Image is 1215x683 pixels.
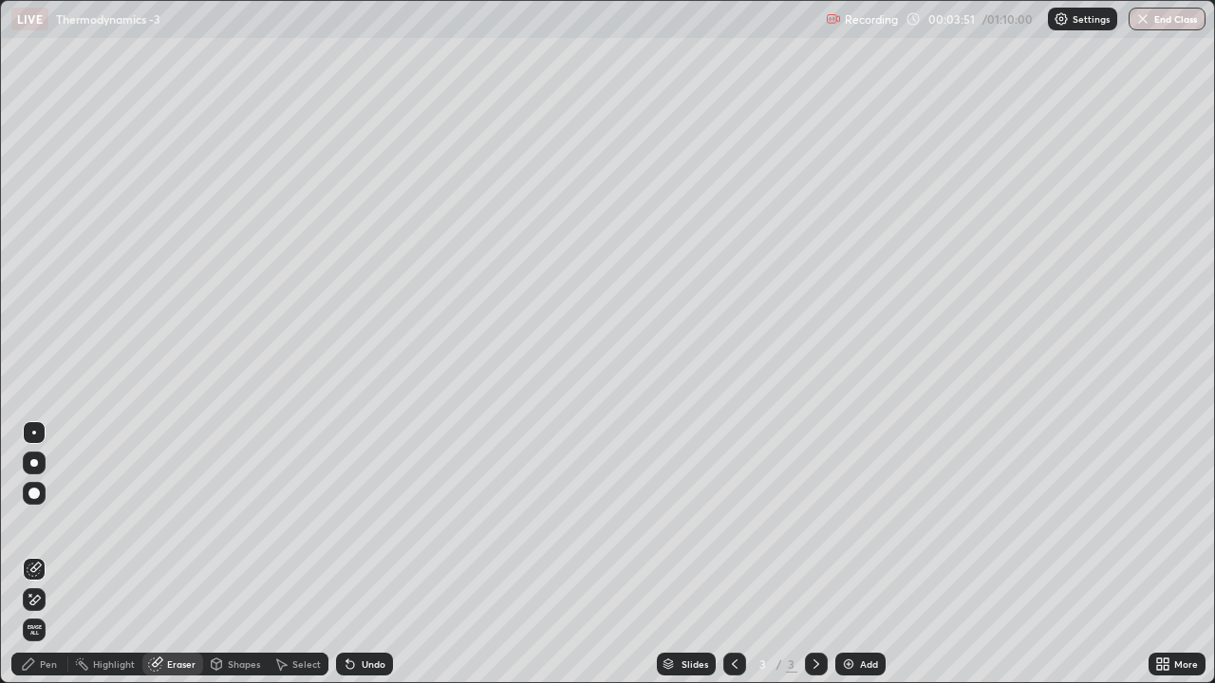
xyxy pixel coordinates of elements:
div: Shapes [228,659,260,669]
div: Pen [40,659,57,669]
div: 3 [754,658,773,670]
div: Eraser [167,659,196,669]
p: Settings [1073,14,1110,24]
p: Thermodynamics -3 [56,11,160,27]
div: / [776,658,782,670]
div: Undo [362,659,385,669]
div: Highlight [93,659,135,669]
div: 3 [786,655,797,673]
p: Recording [845,12,898,27]
p: LIVE [17,11,43,27]
button: End Class [1129,8,1206,30]
div: Select [292,659,321,669]
img: add-slide-button [841,656,856,672]
img: class-settings-icons [1054,11,1069,27]
img: recording.375f2c34.svg [826,11,841,27]
div: More [1174,659,1198,669]
div: Slides [682,659,708,669]
img: end-class-cross [1135,11,1150,27]
div: Add [860,659,878,669]
span: Erase all [24,624,45,636]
